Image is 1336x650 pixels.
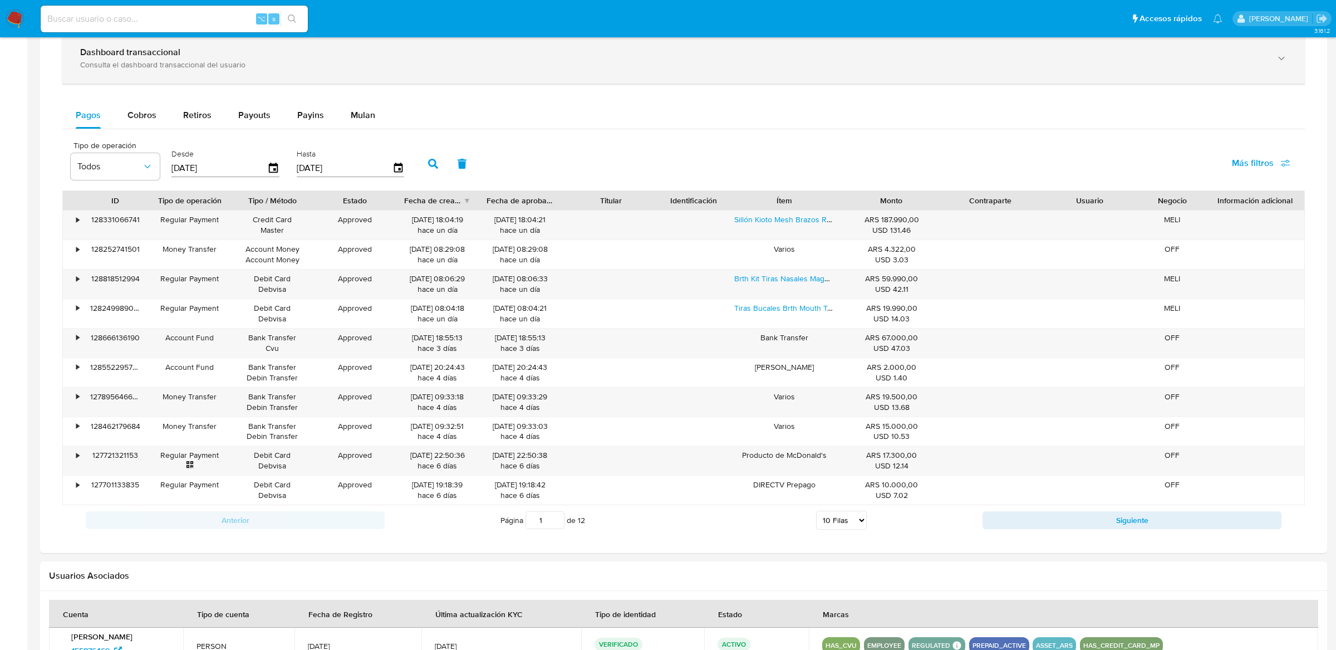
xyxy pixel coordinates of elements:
span: ⌥ [257,13,266,24]
a: Salir [1316,13,1328,25]
span: s [272,13,276,24]
a: Notificaciones [1213,14,1222,23]
p: eric.malcangi@mercadolibre.com [1249,13,1312,24]
h2: Usuarios Asociados [49,570,1318,581]
button: search-icon [281,11,303,27]
span: Accesos rápidos [1139,13,1202,25]
span: 3.161.2 [1314,26,1330,35]
input: Buscar usuario o caso... [41,12,308,26]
